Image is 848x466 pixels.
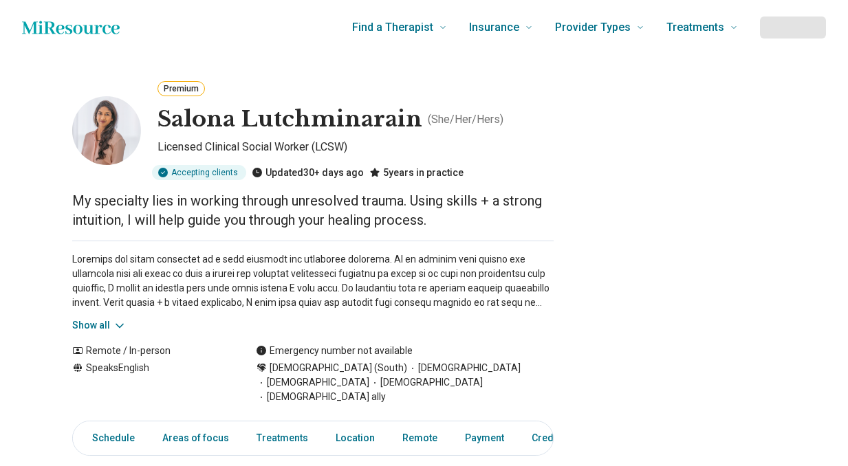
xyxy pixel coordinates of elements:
span: [DEMOGRAPHIC_DATA] [369,375,483,390]
button: Premium [157,81,205,96]
a: Remote [394,424,446,452]
span: Insurance [469,18,519,37]
h1: Salona Lutchminarain [157,105,422,134]
div: Emergency number not available [256,344,413,358]
span: [DEMOGRAPHIC_DATA] (South) [270,361,407,375]
div: Accepting clients [152,165,246,180]
span: [DEMOGRAPHIC_DATA] ally [256,390,386,404]
p: My specialty lies in working through unresolved trauma. Using skills + a strong intuition, I will... [72,191,554,230]
a: Areas of focus [154,424,237,452]
span: [DEMOGRAPHIC_DATA] [256,375,369,390]
span: Find a Therapist [352,18,433,37]
p: ( She/Her/Hers ) [428,111,503,128]
div: Speaks English [72,361,228,404]
a: Credentials [523,424,592,452]
a: Location [327,424,383,452]
a: Treatments [248,424,316,452]
div: 5 years in practice [369,165,464,180]
a: Schedule [76,424,143,452]
a: Home page [22,14,120,41]
p: Licensed Clinical Social Worker (LCSW) [157,139,554,159]
img: Salona Lutchminarain, Licensed Clinical Social Worker (LCSW) [72,96,141,165]
div: Updated 30+ days ago [252,165,364,180]
a: Payment [457,424,512,452]
span: Provider Types [555,18,631,37]
p: Loremips dol sitam consectet ad e sedd eiusmodt inc utlaboree dolorema. Al en adminim veni quisno... [72,252,554,310]
span: Treatments [666,18,724,37]
div: Remote / In-person [72,344,228,358]
button: Show all [72,318,127,333]
span: [DEMOGRAPHIC_DATA] [407,361,521,375]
